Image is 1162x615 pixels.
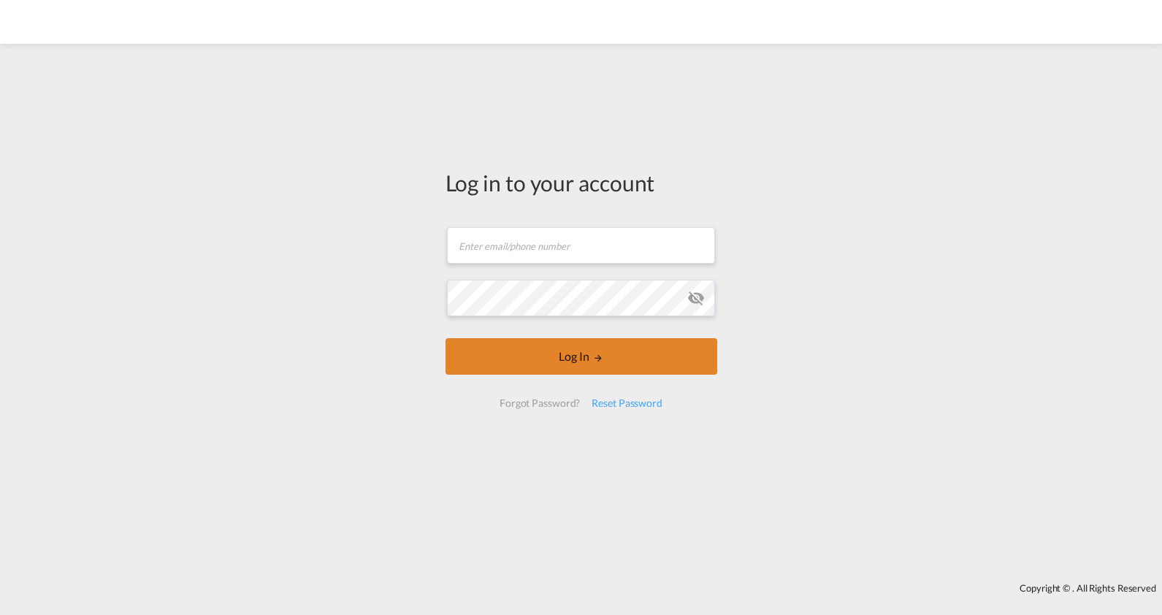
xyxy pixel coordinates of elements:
[494,390,586,416] div: Forgot Password?
[447,227,715,264] input: Enter email/phone number
[446,338,717,375] button: LOGIN
[687,289,705,307] md-icon: icon-eye-off
[586,390,668,416] div: Reset Password
[446,167,717,198] div: Log in to your account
